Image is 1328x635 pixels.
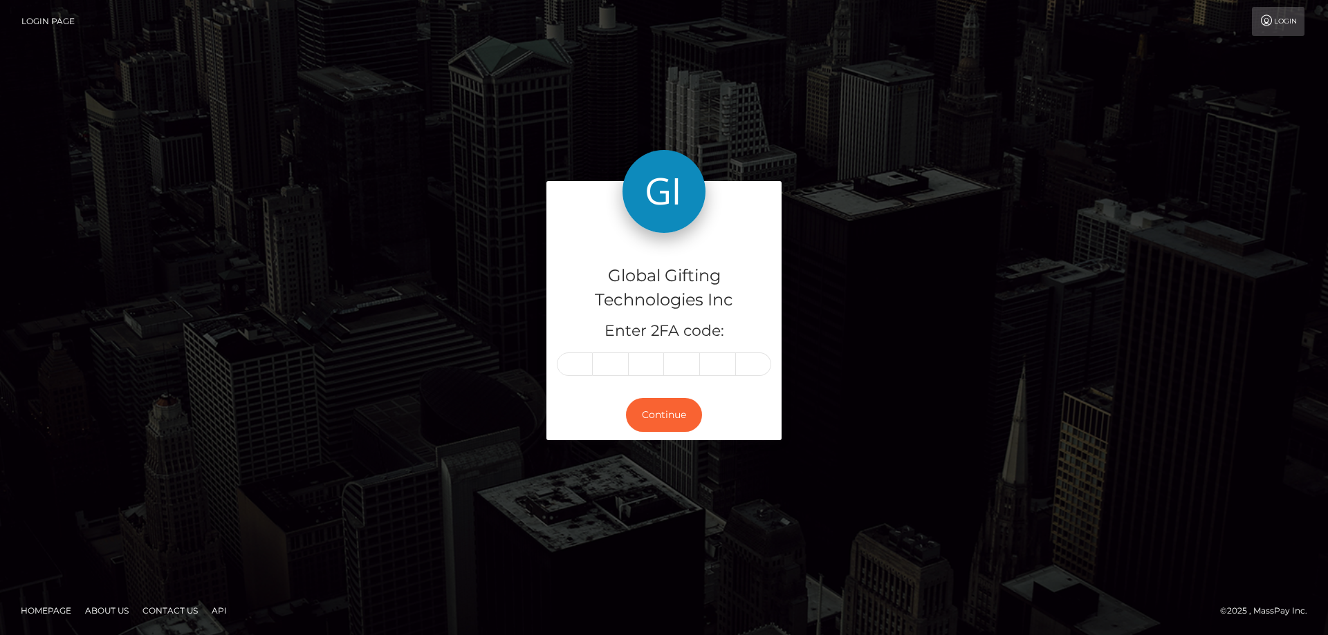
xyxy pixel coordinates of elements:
[557,264,771,312] h4: Global Gifting Technologies Inc
[622,150,705,233] img: Global Gifting Technologies Inc
[21,7,75,36] a: Login Page
[1252,7,1304,36] a: Login
[206,600,232,621] a: API
[1220,603,1318,618] div: © 2025 , MassPay Inc.
[557,321,771,342] h5: Enter 2FA code:
[626,398,702,432] button: Continue
[80,600,134,621] a: About Us
[137,600,203,621] a: Contact Us
[15,600,77,621] a: Homepage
